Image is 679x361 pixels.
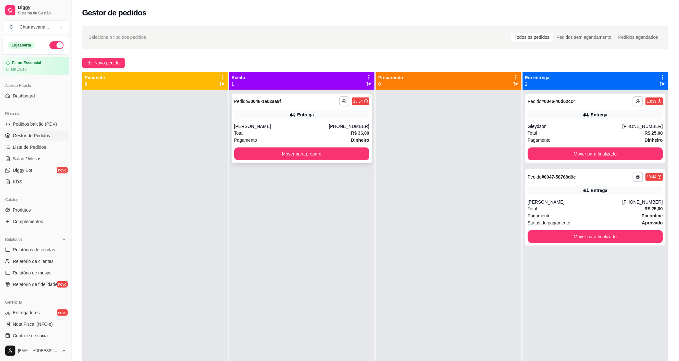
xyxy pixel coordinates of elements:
span: Salão / Mesas [13,155,41,162]
strong: # 0047-58768d9c [542,174,576,180]
a: Gestor de Pedidos [3,130,69,141]
div: Gleydson [528,123,623,130]
a: Salão / Mesas [3,154,69,164]
a: Controle de caixa [3,331,69,341]
span: Relatório de fidelidade [13,281,57,288]
a: Dashboard [3,91,69,101]
div: 13:39 [647,99,657,104]
span: Pagamento [528,212,551,219]
div: Loja aberta [8,42,35,49]
p: Preparando [378,74,403,81]
span: Gestor de Pedidos [13,132,50,139]
span: Relatórios [5,237,22,242]
div: [PERSON_NAME] [528,199,623,205]
span: Relatório de mesas [13,270,52,276]
span: Entregadores [13,309,40,316]
strong: Dinheiro [351,138,369,143]
span: Status do pagamento [528,219,571,226]
strong: R$ 25,00 [645,130,663,136]
strong: # 0046-40d62cc4 [542,99,576,104]
button: Mover para preparo [234,147,370,160]
button: Novo pedido [82,58,125,68]
span: Pagamento [528,137,551,144]
div: Pedidos agendados [615,33,662,42]
a: Relatório de mesas [3,268,69,278]
div: [PERSON_NAME] [234,123,329,130]
span: Relatórios de vendas [13,247,55,253]
span: Pedido [528,99,542,104]
div: Gerenciar [3,297,69,307]
button: Alterar Status [49,41,64,49]
span: Selecione o tipo dos pedidos [89,34,146,41]
a: Lista de Pedidos [3,142,69,152]
span: Controle de caixa [13,332,48,339]
p: Aceito [232,74,245,81]
span: KDS [13,179,22,185]
p: Em entrega [525,74,550,81]
div: Churrascaria ... [20,24,49,30]
strong: aprovado [642,220,663,225]
span: Total [528,205,537,212]
span: Complementos [13,218,43,225]
a: Plano Essencialaté 19/10 [3,57,69,75]
article: Plano Essencial [12,61,41,65]
a: Entregadoresnovo [3,307,69,318]
a: Relatórios de vendas [3,245,69,255]
div: Entrega [297,112,314,118]
div: Catálogo [3,195,69,205]
span: Pedidos balcão (PDV) [13,121,57,127]
span: Dashboard [13,93,35,99]
button: Mover para finalizado [528,230,663,243]
span: Pedido [234,99,248,104]
span: [EMAIL_ADDRESS][DOMAIN_NAME] [18,348,59,353]
div: Dia a dia [3,109,69,119]
span: Novo pedido [94,59,120,66]
span: plus [87,61,92,65]
div: 13:54 [353,99,363,104]
span: Total [234,130,244,137]
span: C [8,24,14,30]
span: Total [528,130,537,137]
div: [PHONE_NUMBER] [623,123,663,130]
p: Pendente [85,74,105,81]
strong: Pix online [642,213,663,218]
span: Pedido [528,174,542,180]
strong: # 0048-1a02aa9f [248,99,281,104]
div: Entrega [591,187,607,194]
div: Entrega [591,112,607,118]
p: 0 [378,81,403,87]
button: Mover para finalizado [528,147,663,160]
span: Relatório de clientes [13,258,54,264]
span: Sistema de Gestão [18,11,66,16]
div: [PHONE_NUMBER] [329,123,369,130]
p: 1 [232,81,245,87]
strong: R$ 36,00 [351,130,369,136]
span: Diggy Bot [13,167,32,173]
p: 2 [525,81,550,87]
a: KDS [3,177,69,187]
div: [PHONE_NUMBER] [623,199,663,205]
div: 13:44 [647,174,657,180]
a: Produtos [3,205,69,215]
button: Pedidos balcão (PDV) [3,119,69,129]
a: DiggySistema de Gestão [3,3,69,18]
span: Diggy [18,5,66,11]
a: Diggy Botnovo [3,165,69,175]
a: Complementos [3,216,69,227]
div: Pedidos sem agendamento [553,33,615,42]
span: Produtos [13,207,31,213]
button: Select a team [3,21,69,33]
p: 0 [85,81,105,87]
a: Relatório de fidelidadenovo [3,279,69,290]
div: Todos os pedidos [511,33,553,42]
h2: Gestor de pedidos [82,8,147,18]
span: Lista de Pedidos [13,144,46,150]
a: Relatório de clientes [3,256,69,266]
strong: Dinheiro [645,138,663,143]
strong: R$ 25,00 [645,206,663,211]
button: [EMAIL_ADDRESS][DOMAIN_NAME] [3,343,69,358]
span: Pagamento [234,137,257,144]
span: Nota Fiscal (NFC-e) [13,321,53,327]
a: Nota Fiscal (NFC-e) [3,319,69,329]
article: até 19/10 [11,67,27,72]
